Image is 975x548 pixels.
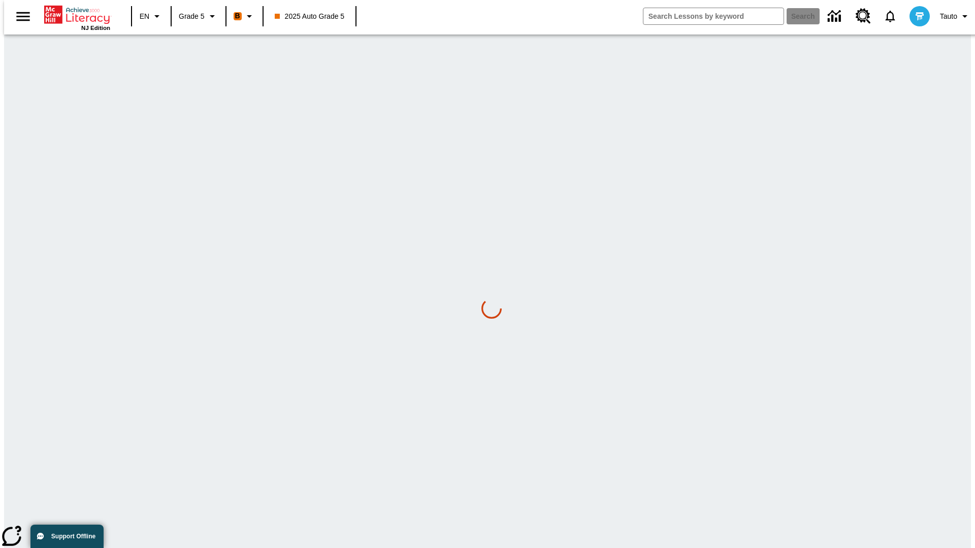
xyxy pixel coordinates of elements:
button: Grade: Grade 5, Select a grade [175,7,222,25]
span: B [235,10,240,22]
button: Language: EN, Select a language [135,7,168,25]
button: Support Offline [30,525,104,548]
button: Boost Class color is orange. Change class color [230,7,259,25]
input: search field [643,8,784,24]
span: NJ Edition [81,25,110,31]
img: avatar image [909,6,930,26]
button: Select a new avatar [903,3,936,29]
div: Home [44,4,110,31]
span: 2025 Auto Grade 5 [275,11,345,22]
a: Notifications [877,3,903,29]
button: Profile/Settings [936,7,975,25]
span: Tauto [940,11,957,22]
button: Open side menu [8,2,38,31]
span: Grade 5 [179,11,205,22]
a: Data Center [822,3,850,30]
span: Support Offline [51,533,95,540]
a: Resource Center, Will open in new tab [850,3,877,30]
span: EN [140,11,149,22]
